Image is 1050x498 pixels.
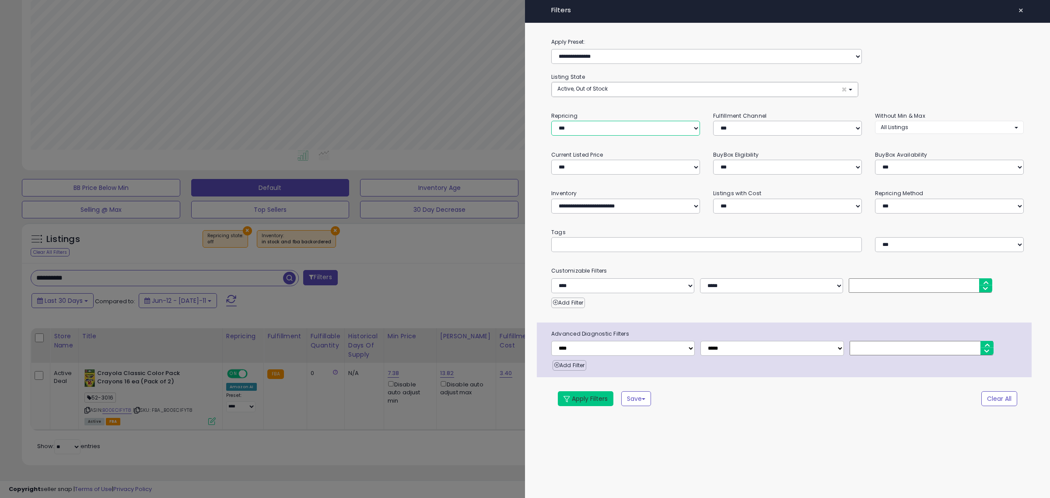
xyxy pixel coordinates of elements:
[1015,4,1027,17] button: ×
[551,298,585,308] button: Add Filter
[713,189,761,197] small: Listings with Cost
[557,85,608,92] span: Active, Out of Stock
[875,121,1024,133] button: All Listings
[881,123,908,131] span: All Listings
[545,37,1030,47] label: Apply Preset:
[553,360,586,371] button: Add Filter
[713,151,759,158] small: BuyBox Eligibility
[875,112,925,119] small: Without Min & Max
[1018,4,1024,17] span: ×
[545,228,1030,237] small: Tags
[551,151,603,158] small: Current Listed Price
[545,266,1030,276] small: Customizable Filters
[841,85,847,94] span: ×
[875,151,927,158] small: BuyBox Availability
[545,329,1032,339] span: Advanced Diagnostic Filters
[981,391,1017,406] button: Clear All
[713,112,766,119] small: Fulfillment Channel
[551,112,577,119] small: Repricing
[552,82,858,97] button: Active, Out of Stock ×
[551,189,577,197] small: Inventory
[875,189,924,197] small: Repricing Method
[621,391,651,406] button: Save
[551,73,585,81] small: Listing State
[551,7,1024,14] h4: Filters
[558,391,613,406] button: Apply Filters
